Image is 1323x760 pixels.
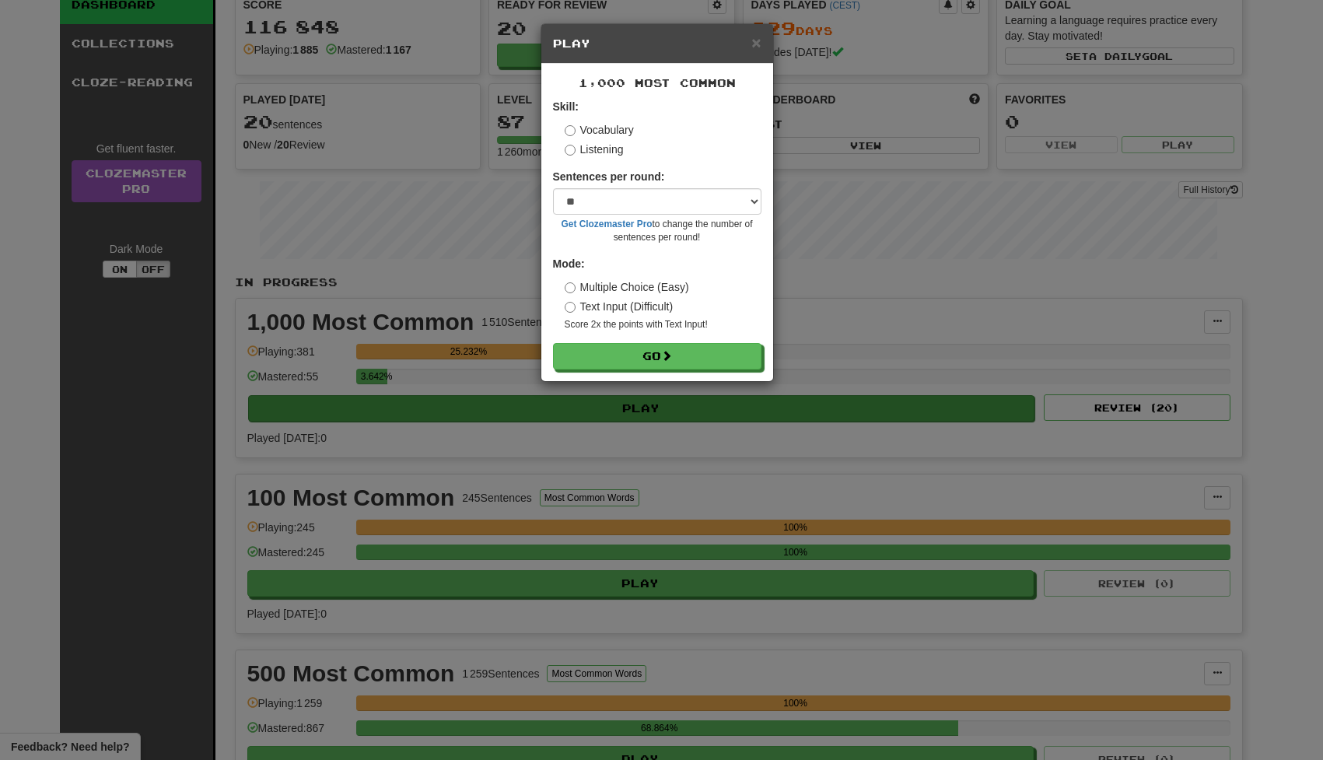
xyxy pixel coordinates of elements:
[565,282,576,293] input: Multiple Choice (Easy)
[562,219,653,229] a: Get Clozemaster Pro
[565,302,576,313] input: Text Input (Difficult)
[553,343,761,369] button: Go
[565,145,576,156] input: Listening
[565,125,576,136] input: Vocabulary
[751,33,761,51] span: ×
[565,299,674,314] label: Text Input (Difficult)
[553,36,761,51] h5: Play
[553,257,585,270] strong: Mode:
[565,142,624,157] label: Listening
[553,218,761,244] small: to change the number of sentences per round!
[553,100,579,113] strong: Skill:
[579,76,736,89] span: 1,000 Most Common
[751,34,761,51] button: Close
[565,122,634,138] label: Vocabulary
[565,318,761,331] small: Score 2x the points with Text Input !
[553,169,665,184] label: Sentences per round:
[565,279,689,295] label: Multiple Choice (Easy)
